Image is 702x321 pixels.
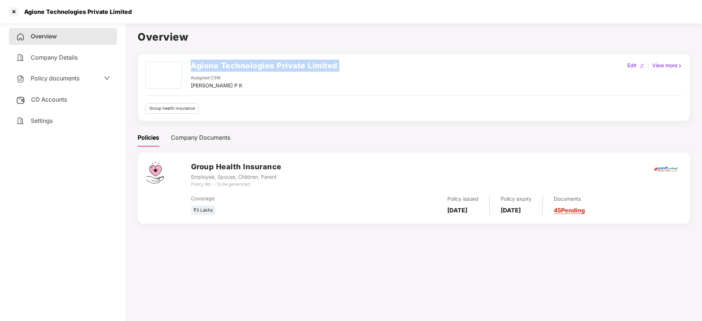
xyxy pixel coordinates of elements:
div: Policies [138,133,159,142]
div: Group health insurance [145,103,199,114]
b: [DATE] [501,207,521,214]
span: CD Accounts [31,96,67,103]
img: svg+xml;base64,PHN2ZyB4bWxucz0iaHR0cDovL3d3dy53My5vcmcvMjAwMC9zdmciIHdpZHRoPSIyNCIgaGVpZ2h0PSIyNC... [16,75,25,83]
img: svg+xml;base64,PHN2ZyB4bWxucz0iaHR0cDovL3d3dy53My5vcmcvMjAwMC9zdmciIHdpZHRoPSIyNCIgaGVpZ2h0PSIyNC... [16,117,25,125]
img: icici.png [653,165,679,174]
div: View more [651,61,684,69]
h1: Overview [138,29,690,45]
div: Employee, Spouse, Children, Parent [191,173,281,181]
img: svg+xml;base64,PHN2ZyB3aWR0aD0iMjUiIGhlaWdodD0iMjQiIHZpZXdCb3g9IjAgMCAyNSAyNCIgZmlsbD0ibm9uZSIgeG... [16,96,25,105]
div: Assigned CSM [191,75,242,82]
div: Policy issued [447,195,478,203]
div: | [646,61,651,69]
div: [PERSON_NAME] P K [191,82,242,90]
img: rightIcon [677,63,683,68]
div: Company Documents [171,133,230,142]
div: Agione Technologies Private Limited [20,8,132,15]
span: Company Details [31,54,78,61]
img: svg+xml;base64,PHN2ZyB4bWxucz0iaHR0cDovL3d3dy53My5vcmcvMjAwMC9zdmciIHdpZHRoPSIyNCIgaGVpZ2h0PSIyNC... [16,53,25,62]
div: Edit [626,61,638,69]
div: ₹3 Lakhs [191,205,215,215]
h3: Group Health Insurance [191,161,281,173]
h2: Agione Technologies Private Limited [191,60,337,72]
span: Policy documents [31,75,79,82]
i: To be generated [216,181,250,187]
b: [DATE] [447,207,467,214]
span: down [104,75,110,81]
img: svg+xml;base64,PHN2ZyB4bWxucz0iaHR0cDovL3d3dy53My5vcmcvMjAwMC9zdmciIHdpZHRoPSI0Ny43MTQiIGhlaWdodD... [146,161,164,184]
img: editIcon [639,63,645,68]
div: Coverage [191,195,355,203]
span: Overview [31,33,57,40]
span: Settings [31,117,53,124]
div: Documents [554,195,585,203]
div: Policy expiry [501,195,531,203]
a: 45 Pending [554,207,585,214]
div: Policy No. - [191,181,281,188]
img: svg+xml;base64,PHN2ZyB4bWxucz0iaHR0cDovL3d3dy53My5vcmcvMjAwMC9zdmciIHdpZHRoPSIyNCIgaGVpZ2h0PSIyNC... [16,33,25,41]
